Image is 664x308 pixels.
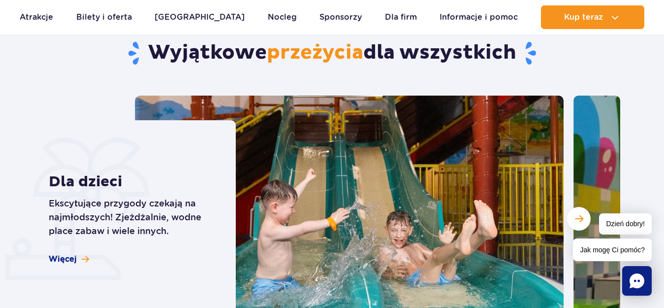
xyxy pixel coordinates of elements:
[319,5,362,29] a: Sponsorzy
[573,239,652,261] span: Jak mogę Ci pomóc?
[155,5,245,29] a: [GEOGRAPHIC_DATA]
[76,5,132,29] a: Bilety i oferta
[268,5,297,29] a: Nocleg
[541,5,644,29] button: Kup teraz
[440,5,518,29] a: Informacje i pomoc
[44,40,620,66] h2: Wyjątkowe dla wszystkich
[564,13,603,22] span: Kup teraz
[20,5,53,29] a: Atrakcje
[49,254,89,265] a: Więcej
[599,213,652,235] span: Dzień dobry!
[49,254,77,265] span: Więcej
[385,5,417,29] a: Dla firm
[49,197,214,238] p: Ekscytujące przygody czekają na najmłodszych! Zjeżdżalnie, wodne place zabaw i wiele innych.
[567,207,591,231] button: Następny slajd
[267,40,363,65] span: przeżycia
[49,173,214,191] strong: Dla dzieci
[622,266,652,296] div: Chat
